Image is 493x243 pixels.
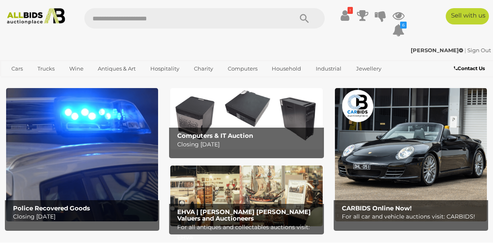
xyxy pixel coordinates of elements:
[464,47,466,53] span: |
[342,204,412,212] b: CARBIDS Online Now!
[170,88,322,149] img: Computers & IT Auction
[6,75,32,89] a: Office
[177,139,319,150] p: Closing [DATE]
[6,62,28,75] a: Cars
[335,88,487,221] a: CARBIDS Online Now! CARBIDS Online Now! For all car and vehicle auctions visit: CARBIDS!
[310,62,347,75] a: Industrial
[467,47,491,53] a: Sign Out
[68,75,136,89] a: [GEOGRAPHIC_DATA]
[411,47,464,53] a: [PERSON_NAME]
[4,8,68,24] img: Allbids.com.au
[454,64,487,73] a: Contact Us
[189,62,218,75] a: Charity
[339,8,351,23] a: !
[284,8,325,29] button: Search
[170,166,322,226] img: EHVA | Evans Hastings Valuers and Auctioneers
[411,47,463,53] strong: [PERSON_NAME]
[170,88,322,149] a: Computers & IT Auction Computers & IT Auction Closing [DATE]
[454,65,485,71] b: Contact Us
[64,62,89,75] a: Wine
[32,62,60,75] a: Trucks
[177,208,311,223] b: EHVA | [PERSON_NAME] [PERSON_NAME] Valuers and Auctioneers
[392,23,405,38] a: 6
[145,62,185,75] a: Hospitality
[13,212,155,222] p: Closing [DATE]
[348,7,353,14] i: !
[92,62,141,75] a: Antiques & Art
[342,212,484,222] p: For all car and vehicle auctions visit: CARBIDS!
[266,62,306,75] a: Household
[177,132,253,139] b: Computers & IT Auction
[36,75,64,89] a: Sports
[222,62,263,75] a: Computers
[13,204,90,212] b: Police Recovered Goods
[351,62,387,75] a: Jewellery
[6,88,158,221] a: Police Recovered Goods Police Recovered Goods Closing [DATE]
[170,166,322,226] a: EHVA | Evans Hastings Valuers and Auctioneers EHVA | [PERSON_NAME] [PERSON_NAME] Valuers and Auct...
[400,22,407,29] i: 6
[446,8,489,24] a: Sell with us
[6,88,158,221] img: Police Recovered Goods
[177,222,319,243] p: For all antiques and collectables auctions visit: EHVA
[335,88,487,221] img: CARBIDS Online Now!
